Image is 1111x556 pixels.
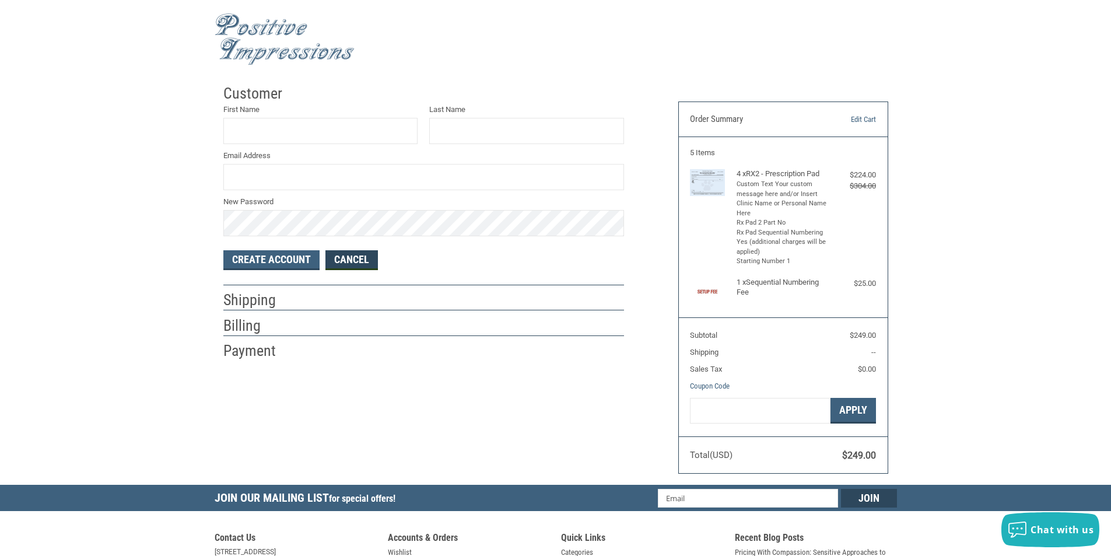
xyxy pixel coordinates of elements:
h3: Order Summary [690,114,816,125]
span: -- [871,348,876,356]
label: Email Address [223,150,624,162]
li: Custom Text Your custom message here and/or Insert Clinic Name or Personal Name Here [737,180,827,218]
div: $224.00 [829,169,876,181]
h3: 5 Items [690,148,876,158]
label: New Password [223,196,624,208]
span: Chat with us [1031,523,1094,536]
li: Starting Number 1 [737,257,827,267]
span: Total (USD) [690,450,733,460]
span: Shipping [690,348,719,356]
h5: Join Our Mailing List [215,485,401,515]
label: Last Name [429,104,624,116]
label: First Name [223,104,418,116]
h4: 4 x RX2 - Prescription Pad [737,169,827,179]
h5: Contact Us [215,532,377,547]
h5: Recent Blog Posts [735,532,897,547]
span: Sales Tax [690,365,722,373]
a: Cancel [325,250,378,270]
div: $25.00 [829,278,876,289]
span: for special offers! [329,493,395,504]
input: Email [658,489,838,508]
div: $304.00 [829,180,876,192]
input: Gift Certificate or Coupon Code [690,398,830,424]
h2: Shipping [223,291,292,310]
span: $249.00 [850,331,876,340]
input: Join [841,489,897,508]
h5: Quick Links [561,532,723,547]
span: Subtotal [690,331,717,340]
h2: Payment [223,341,292,361]
button: Chat with us [1001,512,1099,547]
button: Apply [830,398,876,424]
button: Create Account [223,250,320,270]
span: $249.00 [842,450,876,461]
h5: Accounts & Orders [388,532,550,547]
img: Positive Impressions [215,13,355,65]
span: $0.00 [858,365,876,373]
h4: 1 x Sequential Numbering Fee [737,278,827,297]
a: Edit Cart [816,114,876,125]
h2: Customer [223,84,292,103]
li: Rx Pad Sequential Numbering Yes (additional charges will be applied) [737,228,827,257]
li: Rx Pad 2 Part No [737,218,827,228]
a: Coupon Code [690,382,730,390]
h2: Billing [223,316,292,335]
